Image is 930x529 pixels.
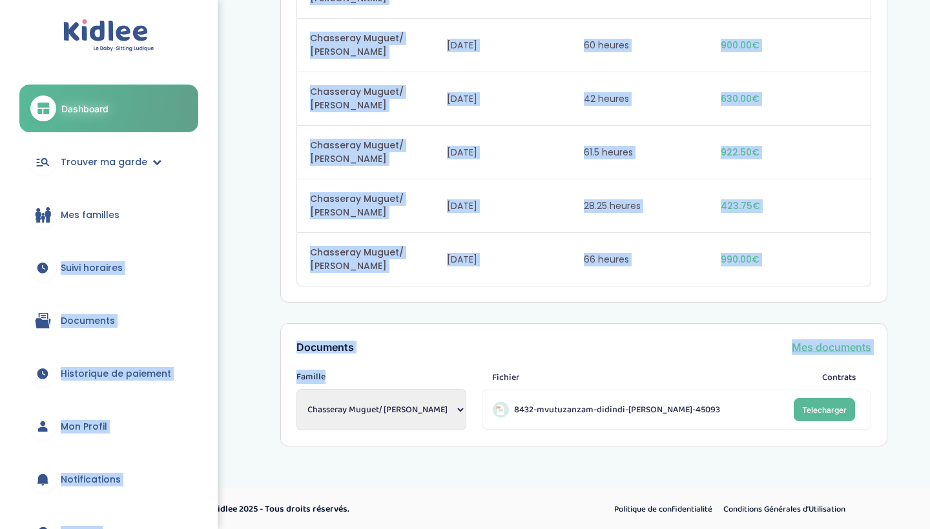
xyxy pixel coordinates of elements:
[492,371,519,384] span: Fichier
[61,208,119,222] span: Mes familles
[63,19,154,52] img: logo.svg
[296,342,354,354] h3: Documents
[794,398,855,421] a: Telecharger
[19,85,198,132] a: Dashboard
[447,39,584,52] span: [DATE]
[792,339,871,355] a: Mes documents
[447,92,584,106] span: [DATE]
[610,501,717,518] a: Politique de confidentialité
[19,245,198,291] a: Suivi horaires
[584,199,721,213] span: 28.25 heures
[721,199,858,213] span: 423.75€
[19,350,198,397] a: Historique de paiement
[310,32,447,59] span: Chasseray Muguet/ [PERSON_NAME]
[721,92,858,106] span: 630.00€
[822,371,856,384] span: Contrats
[584,146,721,159] span: 61.5 heures
[721,39,858,52] span: 900.00€
[19,297,198,344] a: Documents
[514,403,720,417] span: 8432-mvutuzanzam-didindi-[PERSON_NAME]-45093
[310,139,447,166] span: Chasseray Muguet/ [PERSON_NAME]
[310,85,447,112] span: Chasseray Muguet/ [PERSON_NAME]
[584,253,721,266] span: 66 heures
[19,456,198,503] a: Notifications
[584,92,721,106] span: 42 heures
[61,367,171,381] span: Historique de paiement
[61,155,147,169] span: Trouver ma garde
[447,253,584,266] span: [DATE]
[61,473,121,486] span: Notifications
[296,370,466,384] span: Famille
[802,405,847,415] span: Telecharger
[19,403,198,450] a: Mon Profil
[204,503,520,516] p: © Kidlee 2025 - Tous droits réservés.
[61,420,107,434] span: Mon Profil
[61,261,123,275] span: Suivi horaires
[447,146,584,159] span: [DATE]
[719,501,850,518] a: Conditions Générales d’Utilisation
[61,102,108,115] span: Dashboard
[310,246,447,273] span: Chasseray Muguet/ [PERSON_NAME]
[721,253,858,266] span: 990.00€
[721,146,858,159] span: 922.50€
[61,314,115,328] span: Documents
[19,192,198,238] a: Mes familles
[584,39,721,52] span: 60 heures
[447,199,584,213] span: [DATE]
[19,139,198,185] a: Trouver ma garde
[310,192,447,219] span: Chasseray Muguet/ [PERSON_NAME]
